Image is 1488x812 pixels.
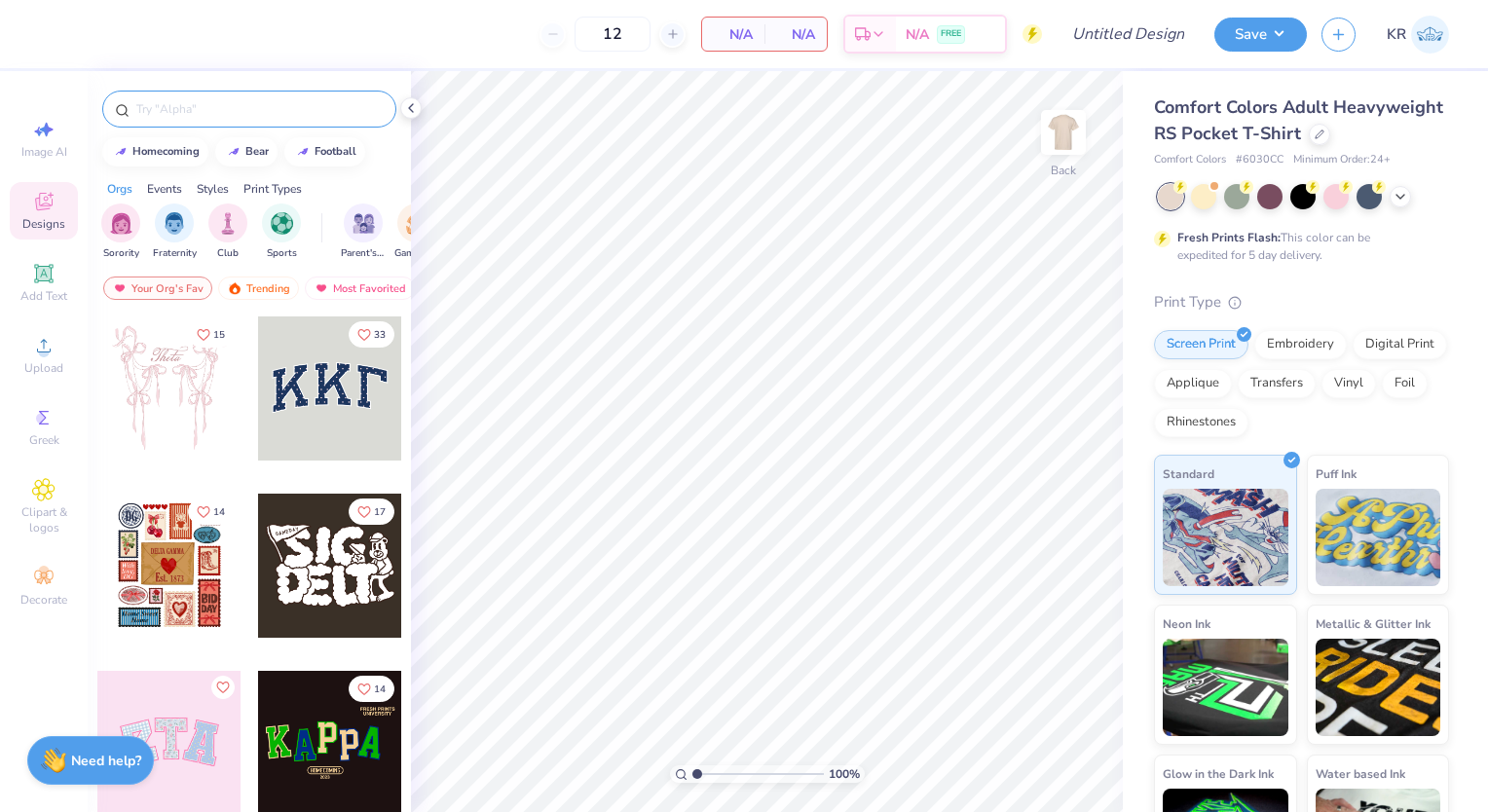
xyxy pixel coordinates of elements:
[188,498,234,525] button: Like
[243,180,302,198] div: Print Types
[20,592,67,608] span: Decorate
[101,203,140,261] div: filter for Sorority
[147,180,182,198] div: Events
[1154,152,1226,168] span: Comfort Colors
[714,24,753,45] span: N/A
[1316,763,1405,784] span: Water based Ink
[1387,16,1449,54] a: KR
[1163,463,1214,484] span: Standard
[906,24,929,45] span: N/A
[213,330,225,340] span: 15
[406,212,428,235] img: Game Day Image
[776,24,815,45] span: N/A
[226,146,242,158] img: trend_line.gif
[1177,229,1417,264] div: This color can be expedited for 5 day delivery.
[217,246,239,261] span: Club
[349,676,394,702] button: Like
[394,203,439,261] button: filter button
[132,146,200,157] div: homecoming
[21,144,67,160] span: Image AI
[295,146,311,158] img: trend_line.gif
[1163,763,1274,784] span: Glow in the Dark Ink
[1353,330,1447,359] div: Digital Print
[213,507,225,517] span: 14
[262,203,301,261] div: filter for Sports
[101,203,140,261] button: filter button
[341,246,386,261] span: Parent's Weekend
[1154,408,1248,437] div: Rhinestones
[208,203,247,261] div: filter for Club
[110,212,132,235] img: Sorority Image
[1316,613,1431,634] span: Metallic & Glitter Ink
[71,752,141,770] strong: Need help?
[1316,639,1441,736] img: Metallic & Glitter Ink
[215,137,278,166] button: bear
[153,203,197,261] button: filter button
[153,246,197,261] span: Fraternity
[1044,113,1083,152] img: Back
[341,203,386,261] div: filter for Parent's Weekend
[24,360,63,376] span: Upload
[1154,291,1449,314] div: Print Type
[245,146,269,157] div: bear
[134,99,384,119] input: Try "Alpha"
[1154,369,1232,398] div: Applique
[575,17,651,52] input: – –
[305,277,415,300] div: Most Favorited
[1214,18,1307,52] button: Save
[829,765,860,783] span: 100 %
[394,246,439,261] span: Game Day
[314,281,329,295] img: most_fav.gif
[164,212,185,235] img: Fraternity Image
[341,203,386,261] button: filter button
[10,504,78,535] span: Clipart & logos
[20,288,67,304] span: Add Text
[394,203,439,261] div: filter for Game Day
[1163,639,1288,736] img: Neon Ink
[271,212,293,235] img: Sports Image
[208,203,247,261] button: filter button
[103,277,212,300] div: Your Org's Fav
[1321,369,1376,398] div: Vinyl
[353,212,375,235] img: Parent's Weekend Image
[1177,230,1281,245] strong: Fresh Prints Flash:
[153,203,197,261] div: filter for Fraternity
[262,203,301,261] button: filter button
[374,330,386,340] span: 33
[112,281,128,295] img: most_fav.gif
[284,137,365,166] button: football
[267,246,297,261] span: Sports
[107,180,132,198] div: Orgs
[1382,369,1428,398] div: Foil
[315,146,356,157] div: football
[103,246,139,261] span: Sorority
[1163,613,1210,634] span: Neon Ink
[1293,152,1391,168] span: Minimum Order: 24 +
[1057,15,1200,54] input: Untitled Design
[217,212,239,235] img: Club Image
[197,180,229,198] div: Styles
[1051,162,1076,179] div: Back
[22,216,65,232] span: Designs
[211,676,235,699] button: Like
[1154,330,1248,359] div: Screen Print
[374,507,386,517] span: 17
[374,684,386,694] span: 14
[1236,152,1283,168] span: # 6030CC
[349,498,394,525] button: Like
[1411,16,1449,54] img: Khloe Ragan
[1254,330,1347,359] div: Embroidery
[113,146,129,158] img: trend_line.gif
[227,281,242,295] img: trending.gif
[1238,369,1316,398] div: Transfers
[102,137,208,166] button: homecoming
[941,27,961,41] span: FREE
[1387,23,1406,46] span: KR
[1316,463,1357,484] span: Puff Ink
[188,321,234,348] button: Like
[1154,95,1443,145] span: Comfort Colors Adult Heavyweight RS Pocket T-Shirt
[349,321,394,348] button: Like
[1316,489,1441,586] img: Puff Ink
[218,277,299,300] div: Trending
[29,432,59,448] span: Greek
